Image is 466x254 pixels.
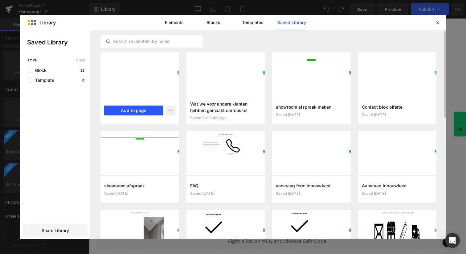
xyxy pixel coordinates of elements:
h3: showroom afspraak maken [276,104,347,110]
p: Saved Library [27,38,90,47]
h3: aanvraag form inbouwkast [276,182,347,189]
a: Elements [160,15,189,30]
div: Saved [DATE] [276,113,347,117]
h3: Contact blok offerte [362,104,433,110]
a: Blocks [199,15,228,30]
h3: showorom afspraak [104,182,175,189]
span: Share Library [42,227,69,234]
a: Saved Library [277,15,306,30]
span: Block [32,68,47,73]
span: Clear [76,58,85,62]
div: Saved [DATE] [276,191,347,196]
h3: FAQ [190,182,261,189]
span: Template [32,78,54,83]
div: Saved [DATE] [104,191,175,196]
div: Open Intercom Messenger [445,233,460,248]
h3: Wat we voor andere klanten hebben gemaakt carroussel [190,101,261,113]
div: Saved [DATE] [362,191,433,196]
span: €1,040.00 [309,97,332,105]
input: Search saved item by name [101,38,202,45]
button: Add to page [104,106,163,115]
div: Saved [DATE] [362,113,433,117]
h3: Aanvraag inbouwkast [362,182,433,189]
div: Saved 2 minutes ago [190,116,261,120]
span: Type [27,58,38,62]
span: €1,240.00 [285,98,308,104]
a: Templates [238,15,267,30]
a: Wat we voor andere klanten gemaakt hebben: [76,115,301,127]
span: 10 [369,109,373,114]
a: Fauteuil Pastille lounge XL 134cm [276,90,342,94]
div: Saved [DATE] [190,191,261,196]
p: 22 [79,69,85,72]
a: 10 [365,94,377,118]
p: 0 [81,78,85,82]
iframe: chat widget [351,211,371,229]
h3: Meer inspiratie opdoen? [9,138,368,150]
